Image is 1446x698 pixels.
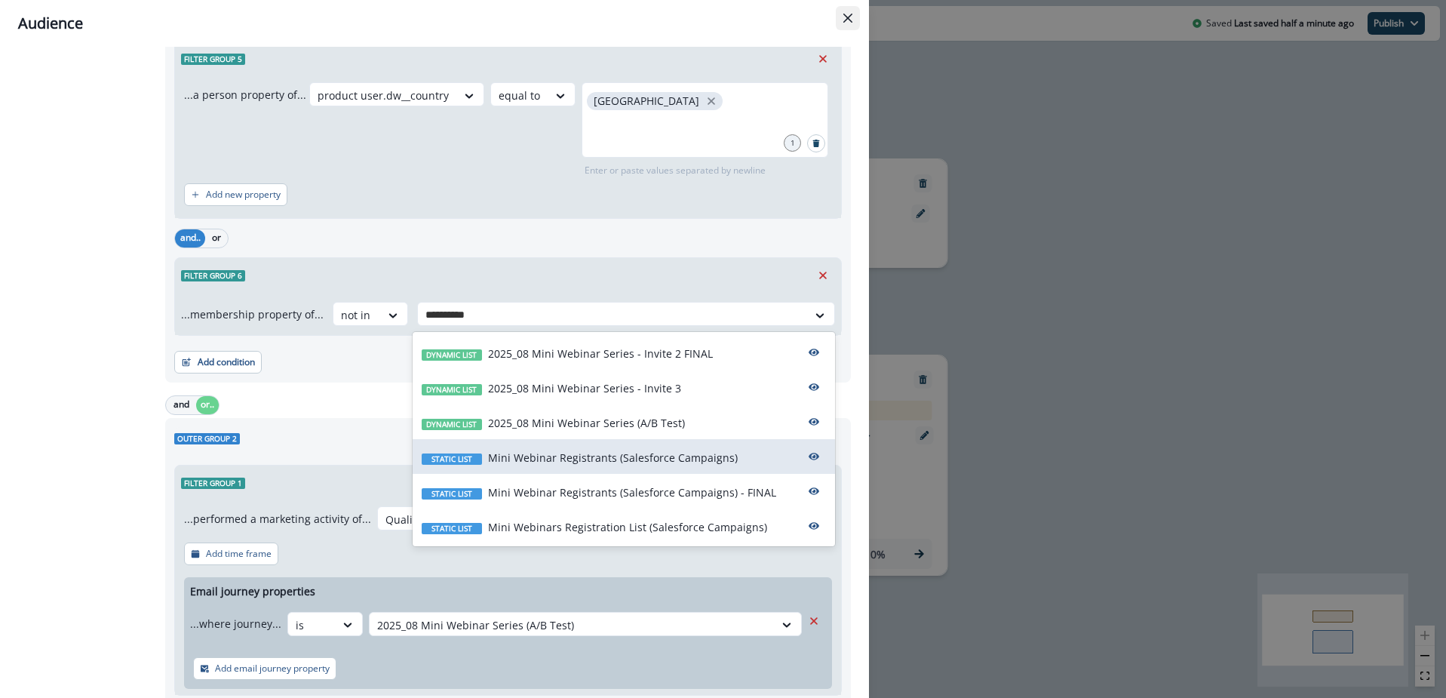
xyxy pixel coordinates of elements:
[594,95,699,108] p: [GEOGRAPHIC_DATA]
[181,270,245,281] span: Filter group 6
[190,583,315,599] p: Email journey properties
[181,54,245,65] span: Filter group 5
[174,433,240,444] span: Outer group 2
[193,657,336,680] button: Add email journey property
[184,511,371,527] p: ...performed a marketing activity of...
[206,549,272,559] p: Add time frame
[488,450,738,466] p: Mini Webinar Registrants (Salesforce Campaigns)
[181,478,245,489] span: Filter group 1
[175,229,205,248] button: and..
[206,189,281,200] p: Add new property
[181,306,324,322] p: ...membership property of...
[802,445,826,468] button: preview
[488,346,713,361] p: 2025_08 Mini Webinar Series - Invite 2 FINAL
[807,134,825,152] button: Search
[18,12,851,35] div: Audience
[215,663,330,674] p: Add email journey property
[205,229,228,248] button: or
[802,410,826,433] button: preview
[802,480,826,503] button: preview
[184,87,306,103] p: ...a person property of...
[802,610,826,632] button: Remove
[784,134,801,152] div: 1
[184,543,278,565] button: Add time frame
[422,384,482,395] span: Dynamic list
[802,341,826,364] button: preview
[488,415,685,431] p: 2025_08 Mini Webinar Series (A/B Test)
[811,264,835,287] button: Remove
[422,454,482,465] span: Static list
[422,349,482,361] span: Dynamic list
[582,164,769,177] p: Enter or paste values separated by newline
[190,616,281,632] p: ...where journey...
[704,94,719,109] button: close
[802,515,826,537] button: preview
[488,484,776,500] p: Mini Webinar Registrants (Salesforce Campaigns) - FINAL
[166,396,196,414] button: and
[184,183,287,206] button: Add new property
[802,376,826,398] button: preview
[488,519,767,535] p: Mini Webinars Registration List (Salesforce Campaigns)
[488,380,681,396] p: 2025_08 Mini Webinar Series - Invite 3
[196,396,219,414] button: or..
[811,48,835,70] button: Remove
[422,488,482,500] span: Static list
[836,6,860,30] button: Close
[422,419,482,430] span: Dynamic list
[422,523,482,534] span: Static list
[174,351,262,374] button: Add condition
